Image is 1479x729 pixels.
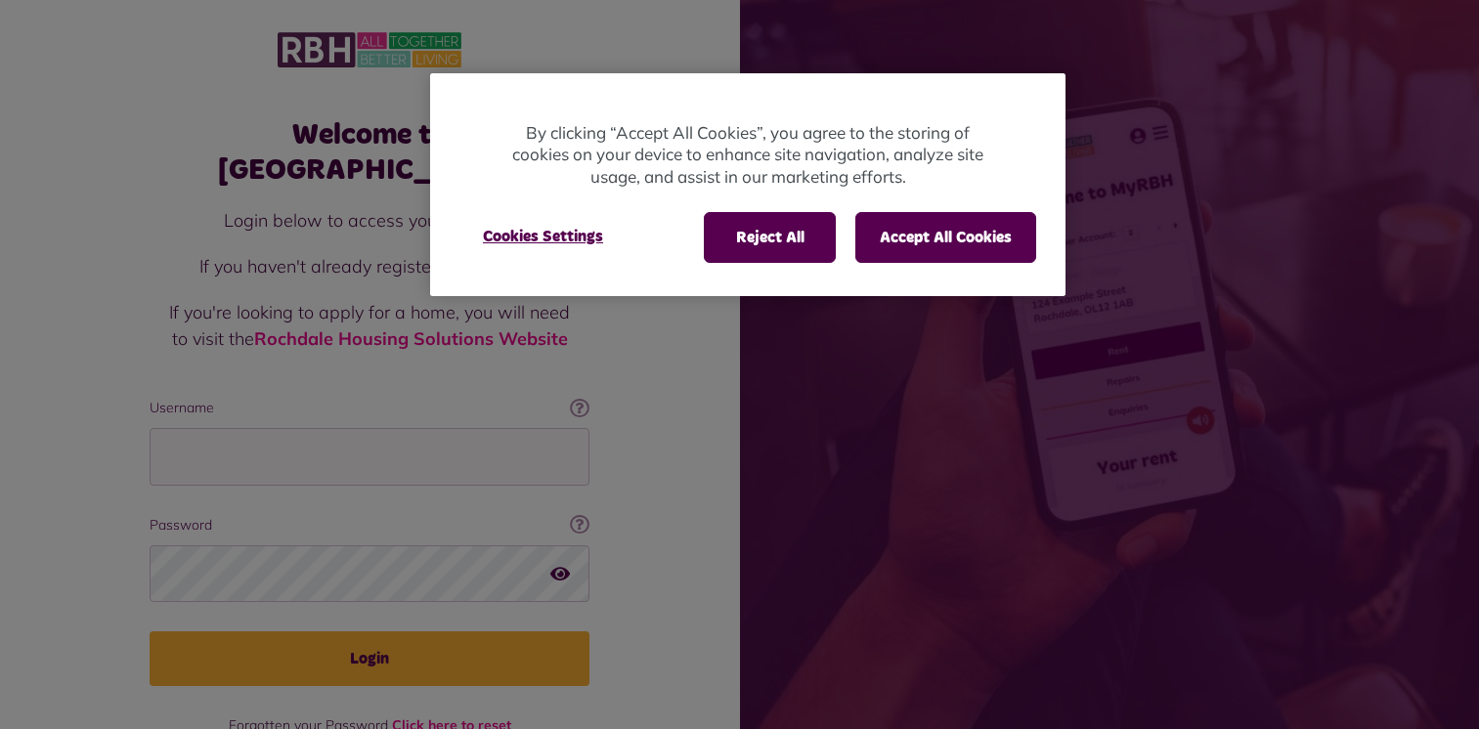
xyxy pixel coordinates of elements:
div: Cookie banner [430,73,1066,297]
div: Privacy [430,73,1066,297]
p: By clicking “Accept All Cookies”, you agree to the storing of cookies on your device to enhance s... [508,122,987,189]
button: Cookies Settings [459,212,627,261]
button: Accept All Cookies [855,212,1036,263]
button: Reject All [704,212,836,263]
